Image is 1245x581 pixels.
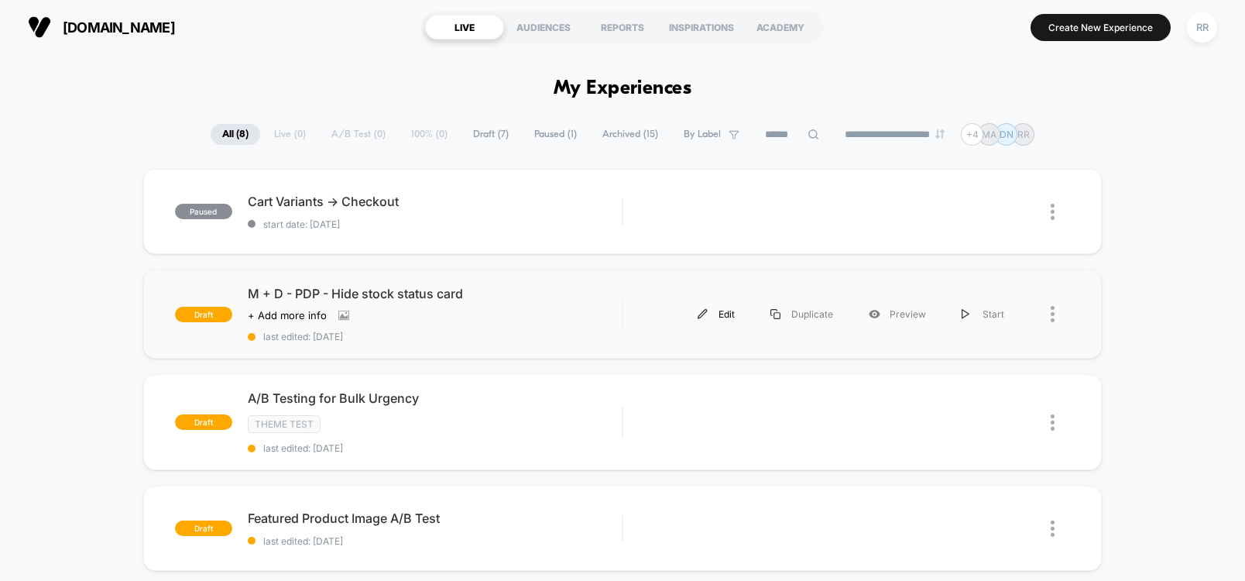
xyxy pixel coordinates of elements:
[248,331,622,342] span: last edited: [DATE]
[28,15,51,39] img: Visually logo
[461,124,520,145] span: Draft ( 7 )
[851,297,944,332] div: Preview
[248,390,622,406] span: A/B Testing for Bulk Urgency
[962,309,969,319] img: menu
[741,15,820,40] div: ACADEMY
[248,511,622,526] span: Featured Product Image A/B Test
[982,129,996,140] p: MA
[591,124,670,145] span: Archived ( 15 )
[944,297,1022,332] div: Start
[248,218,622,230] span: start date: [DATE]
[1187,12,1217,43] div: RR
[523,124,588,145] span: Paused ( 1 )
[211,124,260,145] span: All ( 8 )
[1051,204,1055,220] img: close
[23,15,180,40] button: [DOMAIN_NAME]
[1051,306,1055,322] img: close
[554,77,692,100] h1: My Experiences
[961,123,983,146] div: + 4
[662,15,741,40] div: INSPIRATIONS
[175,414,232,430] span: draft
[1182,12,1222,43] button: RR
[248,286,622,301] span: M + D - PDP - Hide stock status card
[175,204,232,219] span: paused
[248,309,327,321] span: + Add more info
[248,194,622,209] span: Cart Variants -> Checkout
[248,442,622,454] span: last edited: [DATE]
[248,415,321,433] span: Theme Test
[684,129,721,140] span: By Label
[1017,129,1030,140] p: RR
[680,297,753,332] div: Edit
[583,15,662,40] div: REPORTS
[175,521,232,536] span: draft
[425,15,504,40] div: LIVE
[1031,14,1171,41] button: Create New Experience
[248,535,622,547] span: last edited: [DATE]
[175,307,232,322] span: draft
[1051,414,1055,431] img: close
[935,129,945,139] img: end
[1051,521,1055,537] img: close
[753,297,851,332] div: Duplicate
[698,309,708,319] img: menu
[1000,129,1013,140] p: DN
[770,309,780,319] img: menu
[63,19,175,36] span: [DOMAIN_NAME]
[504,15,583,40] div: AUDIENCES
